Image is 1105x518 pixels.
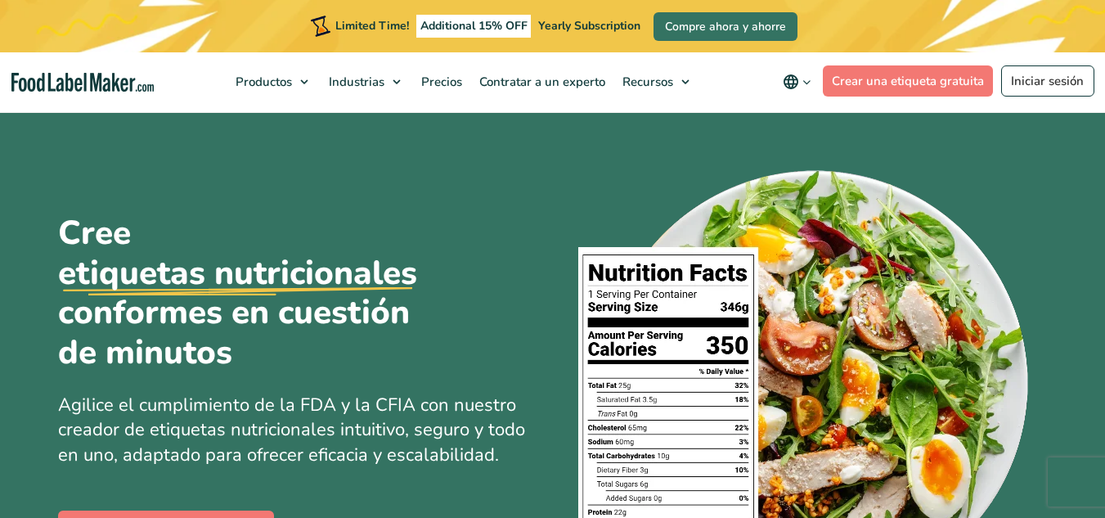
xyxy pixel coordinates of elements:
span: Precios [416,74,464,90]
a: Contratar a un experto [471,52,610,111]
a: Recursos [614,52,698,111]
a: Compre ahora y ahorre [654,12,797,41]
u: etiquetas nutricionales [58,254,417,294]
a: Crear una etiqueta gratuita [823,65,994,97]
span: Productos [231,74,294,90]
a: Iniciar sesión [1001,65,1094,97]
span: Contratar a un experto [474,74,607,90]
span: Yearly Subscription [538,18,640,34]
h1: Cree conformes en cuestión de minutos [58,214,451,373]
span: Additional 15% OFF [416,15,532,38]
span: Industrias [324,74,386,90]
span: Agilice el cumplimiento de la FDA y la CFIA con nuestro creador de etiquetas nutricionales intuit... [58,393,525,468]
span: Recursos [618,74,675,90]
a: Productos [227,52,317,111]
a: Industrias [321,52,409,111]
span: Limited Time! [335,18,409,34]
a: Precios [413,52,467,111]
